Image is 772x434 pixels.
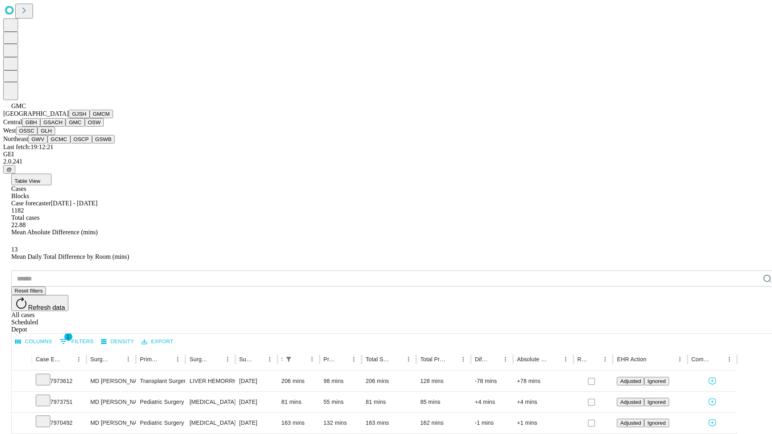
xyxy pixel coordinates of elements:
[13,336,54,348] button: Select columns
[16,395,28,409] button: Expand
[11,287,46,295] button: Reset filters
[365,371,412,391] div: 206 mins
[475,356,488,362] div: Difference
[239,392,273,412] div: [DATE]
[189,413,231,433] div: [MEDICAL_DATA]
[37,127,55,135] button: GLH
[22,118,40,127] button: GBH
[92,135,115,143] button: GSWB
[189,392,231,412] div: [MEDICAL_DATA] [MEDICAL_DATA] SIMPLE OR SINGLE
[517,356,548,362] div: Absolute Difference
[161,354,172,365] button: Sort
[62,354,73,365] button: Sort
[64,333,72,341] span: 1
[28,135,47,143] button: GWV
[458,354,469,365] button: Menu
[517,392,569,412] div: +4 mins
[253,354,264,365] button: Sort
[11,214,39,221] span: Total cases
[140,392,181,412] div: Pediatric Surgery
[617,377,644,385] button: Adjusted
[69,110,90,118] button: GJSH
[140,356,160,362] div: Primary Service
[14,178,40,184] span: Table View
[189,356,209,362] div: Surgery Name
[577,356,588,362] div: Resolved in EHR
[90,392,132,412] div: MD [PERSON_NAME] [PERSON_NAME] Md
[692,356,712,362] div: Comments
[588,354,600,365] button: Sort
[644,419,669,427] button: Ignored
[11,253,129,260] span: Mean Daily Total Difference by Room (mins)
[11,200,51,207] span: Case forecaster
[674,354,686,365] button: Menu
[549,354,560,365] button: Sort
[11,295,68,311] button: Refresh data
[3,158,769,165] div: 2.0.241
[281,392,316,412] div: 81 mins
[3,127,16,134] span: West
[28,304,65,311] span: Refresh data
[283,354,294,365] div: 1 active filter
[324,371,358,391] div: 98 mins
[617,398,644,406] button: Adjusted
[600,354,611,365] button: Menu
[90,110,113,118] button: GMCM
[11,207,24,214] span: 1182
[420,392,467,412] div: 85 mins
[172,354,183,365] button: Menu
[420,371,467,391] div: 128 mins
[475,392,509,412] div: +4 mins
[295,354,306,365] button: Sort
[189,371,231,391] div: LIVER HEMORRHAGE SIMPLE SUTURE
[14,288,43,294] span: Reset filters
[11,221,26,228] span: 22.88
[36,356,61,362] div: Case Epic Id
[6,166,12,172] span: @
[348,354,359,365] button: Menu
[66,118,84,127] button: GMC
[11,102,26,109] span: GMC
[324,392,358,412] div: 55 mins
[724,354,735,365] button: Menu
[3,151,769,158] div: GEI
[57,335,96,348] button: Show filters
[644,398,669,406] button: Ignored
[36,413,82,433] div: 7970492
[239,371,273,391] div: [DATE]
[3,119,22,125] span: Central
[644,377,669,385] button: Ignored
[11,229,98,235] span: Mean Absolute Difference (mins)
[324,356,337,362] div: Predicted In Room Duration
[11,246,18,253] span: 13
[620,378,641,384] span: Adjusted
[3,110,69,117] span: [GEOGRAPHIC_DATA]
[647,420,665,426] span: Ignored
[475,371,509,391] div: -78 mins
[489,354,500,365] button: Sort
[16,375,28,389] button: Expand
[264,354,275,365] button: Menu
[365,356,391,362] div: Total Scheduled Duration
[620,420,641,426] span: Adjusted
[306,354,318,365] button: Menu
[617,419,644,427] button: Adjusted
[620,399,641,405] span: Adjusted
[90,371,132,391] div: MD [PERSON_NAME] [PERSON_NAME]
[73,354,84,365] button: Menu
[222,354,233,365] button: Menu
[392,354,403,365] button: Sort
[403,354,414,365] button: Menu
[90,413,132,433] div: MD [PERSON_NAME] [PERSON_NAME] Md
[85,118,104,127] button: OSW
[283,354,294,365] button: Show filters
[239,356,252,362] div: Surgery Date
[420,413,467,433] div: 162 mins
[281,371,316,391] div: 206 mins
[281,356,282,362] div: Scheduled In Room Duration
[111,354,123,365] button: Sort
[16,416,28,430] button: Expand
[3,135,28,142] span: Northeast
[16,127,38,135] button: OSSC
[90,356,111,362] div: Surgeon Name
